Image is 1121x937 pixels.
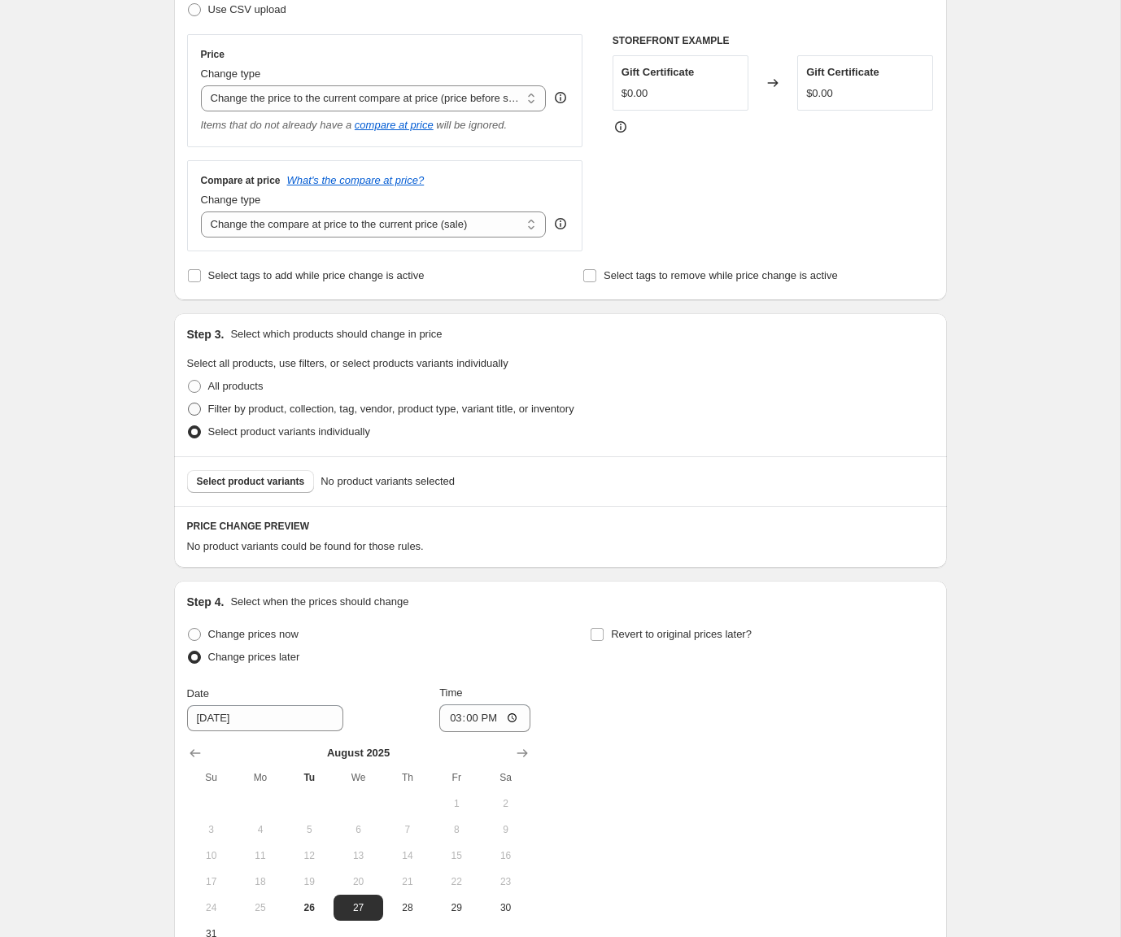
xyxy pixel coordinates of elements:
span: 15 [438,849,474,862]
span: Gift Certificate [622,66,695,78]
span: Change type [201,194,261,206]
span: 13 [340,849,376,862]
input: 12:00 [439,704,530,732]
span: 2 [487,797,523,810]
button: Sunday August 17 2025 [187,869,236,895]
span: Select tags to remove while price change is active [604,269,838,281]
span: 16 [487,849,523,862]
button: Wednesday August 13 2025 [334,843,382,869]
span: 26 [291,901,327,914]
span: All products [208,380,264,392]
button: Thursday August 21 2025 [383,869,432,895]
button: Friday August 29 2025 [432,895,481,921]
th: Friday [432,765,481,791]
p: Select which products should change in price [230,326,442,342]
span: Su [194,771,229,784]
span: Select product variants [197,475,305,488]
span: 18 [242,875,278,888]
th: Tuesday [285,765,334,791]
span: 30 [487,901,523,914]
button: Monday August 18 2025 [236,869,285,895]
span: Filter by product, collection, tag, vendor, product type, variant title, or inventory [208,403,574,415]
span: 8 [438,823,474,836]
th: Saturday [481,765,530,791]
button: Sunday August 3 2025 [187,817,236,843]
button: Tuesday August 12 2025 [285,843,334,869]
span: Select product variants individually [208,425,370,438]
span: 19 [291,875,327,888]
span: 1 [438,797,474,810]
span: Change prices now [208,628,299,640]
span: No product variants selected [321,473,455,490]
span: 3 [194,823,229,836]
span: Sa [487,771,523,784]
span: Change type [201,68,261,80]
h6: STOREFRONT EXAMPLE [613,34,934,47]
button: Saturday August 16 2025 [481,843,530,869]
span: Gift Certificate [806,66,879,78]
h3: Compare at price [201,174,281,187]
span: 27 [340,901,376,914]
button: What's the compare at price? [287,174,425,186]
span: 22 [438,875,474,888]
th: Monday [236,765,285,791]
span: 6 [340,823,376,836]
span: 10 [194,849,229,862]
button: Select product variants [187,470,315,493]
span: Revert to original prices later? [611,628,752,640]
button: Today Tuesday August 26 2025 [285,895,334,921]
span: Time [439,686,462,699]
span: Fr [438,771,474,784]
button: Thursday August 28 2025 [383,895,432,921]
div: help [552,89,569,106]
span: We [340,771,376,784]
div: $0.00 [806,85,833,102]
button: Wednesday August 6 2025 [334,817,382,843]
h2: Step 3. [187,326,225,342]
h6: PRICE CHANGE PREVIEW [187,520,934,533]
button: Friday August 22 2025 [432,869,481,895]
span: Select all products, use filters, or select products variants individually [187,357,508,369]
button: compare at price [355,119,434,131]
span: 12 [291,849,327,862]
div: $0.00 [622,85,648,102]
span: 23 [487,875,523,888]
span: 29 [438,901,474,914]
span: Date [187,687,209,699]
input: 8/26/2025 [187,705,343,731]
span: 5 [291,823,327,836]
span: 17 [194,875,229,888]
span: 4 [242,823,278,836]
span: Use CSV upload [208,3,286,15]
button: Show next month, September 2025 [511,742,534,765]
button: Wednesday August 27 2025 [334,895,382,921]
span: Th [390,771,425,784]
span: 11 [242,849,278,862]
button: Saturday August 2 2025 [481,791,530,817]
span: 25 [242,901,278,914]
button: Sunday August 24 2025 [187,895,236,921]
span: Tu [291,771,327,784]
span: 7 [390,823,425,836]
i: Items that do not already have a [201,119,352,131]
i: will be ignored. [436,119,507,131]
button: Tuesday August 5 2025 [285,817,334,843]
button: Tuesday August 19 2025 [285,869,334,895]
button: Thursday August 14 2025 [383,843,432,869]
button: Monday August 11 2025 [236,843,285,869]
th: Thursday [383,765,432,791]
span: 28 [390,901,425,914]
span: 20 [340,875,376,888]
p: Select when the prices should change [230,594,408,610]
button: Friday August 15 2025 [432,843,481,869]
span: 9 [487,823,523,836]
span: No product variants could be found for those rules. [187,540,424,552]
span: 21 [390,875,425,888]
span: 14 [390,849,425,862]
div: help [552,216,569,232]
button: Thursday August 7 2025 [383,817,432,843]
button: Monday August 4 2025 [236,817,285,843]
span: Mo [242,771,278,784]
